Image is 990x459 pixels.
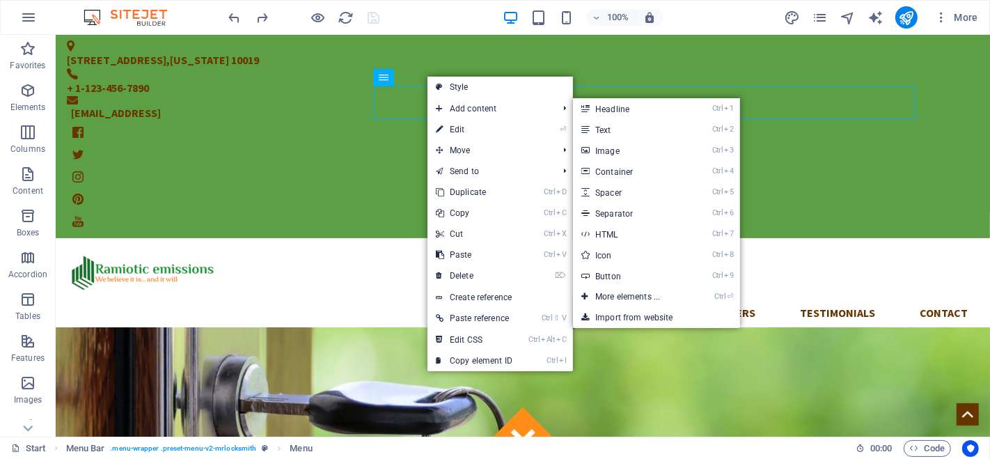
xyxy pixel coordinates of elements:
nav: breadcrumb [66,440,313,457]
a: Click to cancel selection. Double-click to open Pages [11,440,46,457]
i: Ctrl [715,292,726,301]
p: Favorites [10,60,45,71]
i: Reload page [338,10,354,26]
p: Elements [10,102,46,113]
p: Accordion [8,269,47,280]
a: CtrlCCopy [427,203,521,224]
i: D [556,187,566,196]
img: Editor Logo [80,9,184,26]
p: Images [14,394,42,405]
i: Ctrl [712,146,723,155]
a: Ctrl1Headline [573,98,688,119]
a: ⌦Delete [427,265,521,286]
button: Code [904,440,951,457]
span: . menu-wrapper .preset-menu-v2-mrlocksmith [110,440,256,457]
button: text_generator [867,9,884,26]
i: Ctrl [542,313,553,322]
a: CtrlVPaste [427,244,521,265]
a: Import from website [573,307,740,328]
button: design [784,9,801,26]
i: Ctrl [712,208,723,217]
p: Boxes [17,227,40,238]
i: Ctrl [712,271,723,280]
a: ⏎Edit [427,119,521,140]
i: Ctrl [547,356,558,365]
a: Ctrl6Separator [573,203,688,224]
i: I [559,356,566,365]
i: ⌦ [555,271,566,280]
i: Redo: Cut (Ctrl+Y, ⌘+Y) [255,10,271,26]
span: Move [427,140,552,161]
p: Content [13,185,43,196]
i: Ctrl [544,250,555,259]
a: CtrlICopy element ID [427,350,521,371]
a: CtrlDDuplicate [427,182,521,203]
button: More [929,6,984,29]
button: pages [812,9,828,26]
i: 5 [725,187,734,196]
i: ⏎ [560,125,566,134]
a: Ctrl2Text [573,119,688,140]
button: reload [338,9,354,26]
i: Ctrl [712,125,723,134]
i: 9 [725,271,734,280]
a: Ctrl8Icon [573,244,688,265]
span: Click to select. Double-click to edit [290,440,312,457]
h6: 100% [607,9,629,26]
i: 7 [725,229,734,238]
i: Navigator [840,10,856,26]
i: 4 [725,166,734,176]
i: 8 [725,250,734,259]
i: 1 [725,104,734,113]
a: Create reference [427,287,573,308]
button: publish [895,6,918,29]
i: Design (Ctrl+Alt+Y) [784,10,800,26]
i: ⏎ [727,292,733,301]
i: X [556,229,566,238]
span: Add content [427,98,552,119]
a: Ctrl4Container [573,161,688,182]
i: Ctrl [712,250,723,259]
i: This element is a customizable preset [262,444,268,452]
i: C [556,335,566,344]
i: Ctrl [712,104,723,113]
a: CtrlXCut [427,224,521,244]
a: Ctrl9Button [573,265,688,286]
a: Send to [427,161,552,182]
span: Code [910,440,945,457]
a: Style [427,77,573,98]
span: Click to select. Double-click to edit [66,440,105,457]
a: Ctrl5Spacer [573,182,688,203]
i: V [562,313,566,322]
i: Ctrl [544,208,555,217]
i: 3 [725,146,734,155]
i: Undo: Change text (Ctrl+Z) [227,10,243,26]
button: navigator [840,9,856,26]
i: On resize automatically adjust zoom level to fit chosen device. [643,11,656,24]
p: Columns [10,143,45,155]
a: Ctrl7HTML [573,224,688,244]
i: Ctrl [544,229,555,238]
i: Ctrl [712,229,723,238]
h6: Session time [856,440,893,457]
i: AI Writer [867,10,883,26]
i: Ctrl [529,335,540,344]
i: V [556,250,566,259]
i: Ctrl [544,187,555,196]
button: Usercentrics [962,440,979,457]
span: More [934,10,978,24]
span: : [880,443,882,453]
i: Alt [541,335,555,344]
a: Ctrl3Image [573,140,688,161]
button: 100% [586,9,636,26]
a: Ctrl⏎More elements ... [573,286,688,307]
span: 00 00 [870,440,892,457]
p: Features [11,352,45,364]
p: Tables [15,311,40,322]
button: redo [254,9,271,26]
i: C [556,208,566,217]
i: 6 [725,208,734,217]
i: ⇧ [554,313,560,322]
i: Ctrl [712,187,723,196]
i: Publish [898,10,914,26]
